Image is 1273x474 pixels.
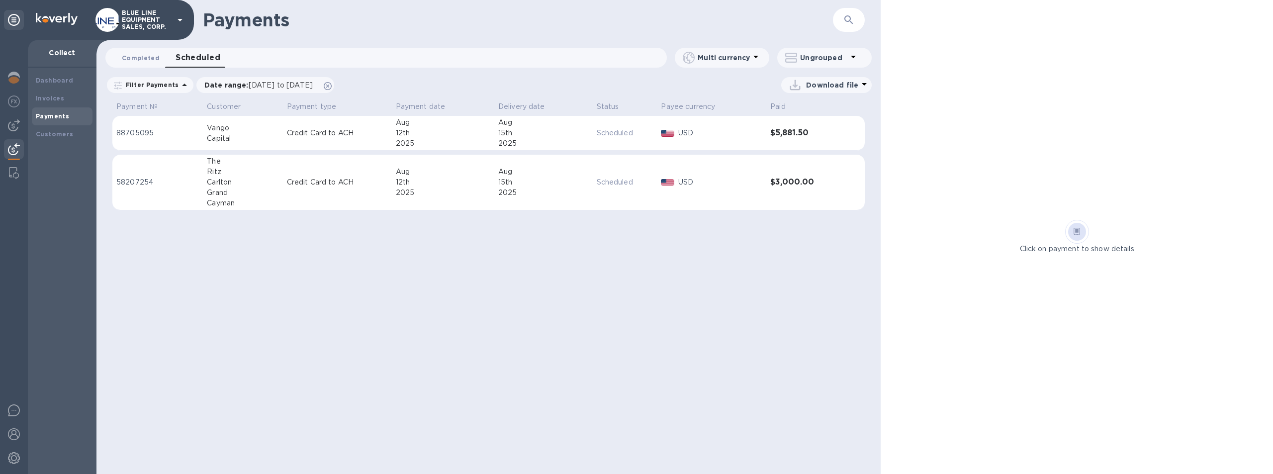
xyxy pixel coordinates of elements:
[661,130,674,137] img: USD
[498,101,558,112] span: Delivery date
[396,101,458,112] span: Payment date
[770,101,786,112] p: Paid
[207,177,278,188] div: Carlton
[698,53,750,63] p: Multi currency
[36,13,78,25] img: Logo
[498,188,589,198] div: 2025
[122,81,179,89] p: Filter Payments
[36,95,64,102] b: Invoices
[498,167,589,177] div: Aug
[800,53,847,63] p: Ungrouped
[207,167,278,177] div: Ritz
[597,128,653,138] p: Scheduled
[396,138,490,149] div: 2025
[287,101,337,112] p: Payment type
[1020,244,1134,254] p: Click on payment to show details
[661,101,728,112] span: Payee currency
[116,101,171,112] span: Payment №
[207,188,278,198] div: Grand
[249,81,313,89] span: [DATE] to [DATE]
[8,95,20,107] img: Foreign exchange
[196,77,334,93] div: Date range:[DATE] to [DATE]
[36,112,69,120] b: Payments
[770,101,799,112] span: Paid
[36,48,89,58] p: Collect
[770,128,837,138] h3: $5,881.50
[122,9,172,30] p: BLUE LINE EQUIPMENT SALES, CORP.
[204,80,318,90] p: Date range :
[396,188,490,198] div: 2025
[207,156,278,167] div: The
[176,51,220,65] span: Scheduled
[207,101,241,112] p: Customer
[678,177,762,188] p: USD
[396,177,490,188] div: 12th
[498,128,589,138] div: 15th
[116,101,158,112] p: Payment №
[396,101,446,112] p: Payment date
[207,123,278,133] div: Vango
[36,77,74,84] b: Dashboard
[207,101,254,112] span: Customer
[287,101,350,112] span: Payment type
[203,9,732,30] h1: Payments
[36,130,74,138] b: Customers
[4,10,24,30] div: Unpin categories
[498,117,589,128] div: Aug
[207,133,278,144] div: Capital
[770,178,837,187] h3: $3,000.00
[207,198,278,208] div: Cayman
[396,167,490,177] div: Aug
[597,101,632,112] span: Status
[498,177,589,188] div: 15th
[678,128,762,138] p: USD
[396,117,490,128] div: Aug
[498,138,589,149] div: 2025
[116,128,199,138] p: 88705095
[661,101,715,112] p: Payee currency
[806,80,858,90] p: Download file
[122,53,160,63] span: Completed
[597,177,653,188] p: Scheduled
[287,177,388,188] p: Credit Card to ACH
[396,128,490,138] div: 12th
[116,177,199,188] p: 58207254
[597,101,619,112] p: Status
[287,128,388,138] p: Credit Card to ACH
[661,179,674,186] img: USD
[498,101,545,112] p: Delivery date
